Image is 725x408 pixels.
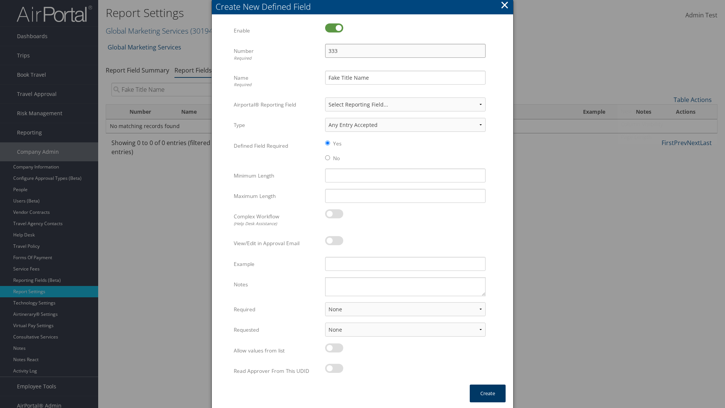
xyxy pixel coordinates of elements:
label: Number [234,44,319,65]
button: Create [470,385,506,402]
label: Enable [234,23,319,38]
label: Required [234,302,319,317]
label: Allow values from list [234,343,319,358]
label: Airportal® Reporting Field [234,97,319,112]
a: Page Length [618,131,717,144]
div: Required [234,55,319,62]
label: Read Approver From This UDID [234,364,319,378]
label: Type [234,118,319,132]
label: Notes [234,277,319,292]
label: Complex Workflow [234,209,319,230]
label: Defined Field Required [234,139,319,153]
label: No [333,155,340,162]
label: View/Edit in Approval Email [234,236,319,250]
div: (Help Desk Assistance) [234,221,319,227]
div: Create New Defined Field [216,1,513,12]
label: Minimum Length [234,168,319,183]
label: Example [234,257,319,271]
label: Maximum Length [234,189,319,203]
a: Column Visibility [618,118,717,131]
label: Yes [333,140,341,147]
a: New Record [618,105,717,118]
label: Requested [234,323,319,337]
div: Required [234,82,319,88]
label: Name [234,71,319,91]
